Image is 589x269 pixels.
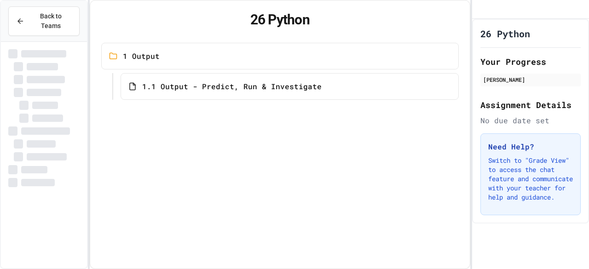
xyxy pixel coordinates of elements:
[480,27,530,40] h1: 26 Python
[480,115,581,126] div: No due date set
[550,232,580,260] iframe: chat widget
[483,75,578,84] div: [PERSON_NAME]
[101,11,459,28] h1: 26 Python
[121,73,459,100] a: 1.1 Output - Predict, Run & Investigate
[30,11,72,31] span: Back to Teams
[142,81,322,92] span: 1.1 Output - Predict, Run & Investigate
[488,156,573,202] p: Switch to "Grade View" to access the chat feature and communicate with your teacher for help and ...
[123,51,160,62] span: 1 Output
[8,6,80,36] button: Back to Teams
[513,192,580,231] iframe: chat widget
[480,98,581,111] h2: Assignment Details
[488,141,573,152] h3: Need Help?
[480,55,581,68] h2: Your Progress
